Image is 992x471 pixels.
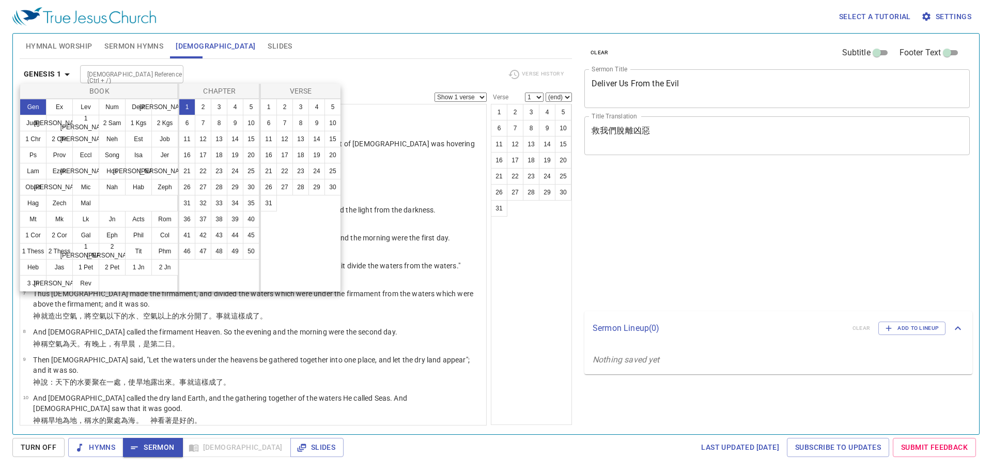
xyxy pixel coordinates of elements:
[179,147,195,163] button: 16
[276,163,293,179] button: 22
[292,115,309,131] button: 8
[276,179,293,195] button: 27
[276,147,293,163] button: 17
[308,147,325,163] button: 19
[20,99,47,115] button: Gen
[243,227,259,244] button: 45
[195,99,211,115] button: 2
[125,259,152,276] button: 1 Jn
[72,131,99,147] button: [PERSON_NAME]
[46,243,73,260] button: 2 Thess
[72,115,99,131] button: 1 [PERSON_NAME]
[125,131,152,147] button: Est
[99,259,126,276] button: 2 Pet
[72,227,99,244] button: Gal
[46,115,73,131] button: [PERSON_NAME]
[72,163,99,179] button: [PERSON_NAME]
[151,259,178,276] button: 2 Jn
[227,99,243,115] button: 4
[72,259,99,276] button: 1 Pet
[195,163,211,179] button: 22
[324,99,341,115] button: 5
[211,131,227,147] button: 13
[195,211,211,227] button: 37
[151,163,178,179] button: [PERSON_NAME]
[179,179,195,195] button: 26
[151,179,178,195] button: Zeph
[324,163,341,179] button: 25
[20,195,47,211] button: Hag
[227,179,243,195] button: 29
[125,179,152,195] button: Hab
[195,227,211,244] button: 42
[195,179,211,195] button: 27
[46,259,73,276] button: Jas
[276,115,293,131] button: 7
[195,195,211,211] button: 32
[72,179,99,195] button: Mic
[72,211,99,227] button: Lk
[227,147,243,163] button: 19
[227,131,243,147] button: 14
[227,115,243,131] button: 9
[72,243,99,260] button: 1 [PERSON_NAME]
[308,115,325,131] button: 9
[20,227,47,244] button: 1 Cor
[99,211,126,227] button: Jn
[211,147,227,163] button: 18
[308,163,325,179] button: 24
[20,163,47,179] button: Lam
[243,211,259,227] button: 40
[99,131,126,147] button: Neh
[211,195,227,211] button: 33
[243,243,259,260] button: 50
[211,179,227,195] button: 28
[195,147,211,163] button: 17
[243,195,259,211] button: 35
[243,147,259,163] button: 20
[260,163,277,179] button: 21
[211,243,227,260] button: 48
[72,99,99,115] button: Lev
[125,99,152,115] button: Deut
[20,211,47,227] button: Mt
[20,115,47,131] button: Judg
[72,147,99,163] button: Eccl
[20,179,47,195] button: Obad
[151,99,178,115] button: [PERSON_NAME]
[46,147,73,163] button: Prov
[227,211,243,227] button: 39
[125,163,152,179] button: [PERSON_NAME]
[243,115,259,131] button: 10
[243,179,259,195] button: 30
[20,243,47,260] button: 1 Thess
[20,147,47,163] button: Ps
[46,211,73,227] button: Mk
[324,115,341,131] button: 10
[211,115,227,131] button: 8
[195,243,211,260] button: 47
[211,227,227,244] button: 43
[292,147,309,163] button: 18
[46,227,73,244] button: 2 Cor
[151,211,178,227] button: Rom
[260,179,277,195] button: 26
[195,131,211,147] button: 12
[211,163,227,179] button: 23
[151,115,178,131] button: 2 Kgs
[308,179,325,195] button: 29
[260,195,277,211] button: 31
[227,243,243,260] button: 49
[181,86,258,96] p: Chapter
[20,131,47,147] button: 1 Chr
[211,99,227,115] button: 3
[46,131,73,147] button: 2 Chr
[179,195,195,211] button: 31
[125,211,152,227] button: Acts
[211,211,227,227] button: 38
[99,115,126,131] button: 2 Sam
[260,99,277,115] button: 1
[308,131,325,147] button: 14
[46,163,73,179] button: Ezek
[179,243,195,260] button: 46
